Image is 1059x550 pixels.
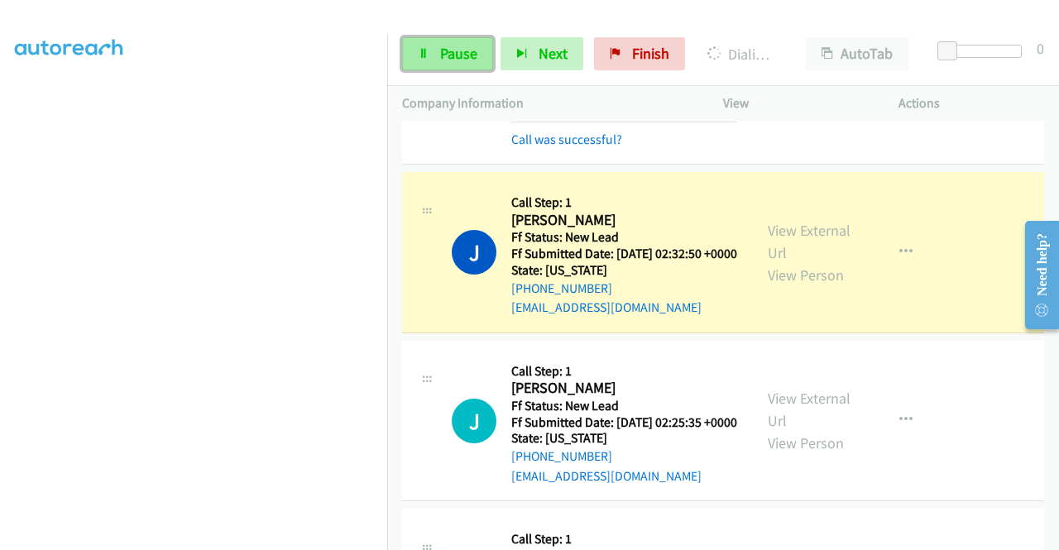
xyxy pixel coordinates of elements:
a: View Person [768,265,844,285]
a: Finish [594,37,685,70]
span: Pause [440,44,477,63]
h2: [PERSON_NAME] [511,211,732,230]
h5: Ff Status: New Lead [511,229,737,246]
h5: Call Step: 1 [511,194,737,211]
p: Company Information [402,93,693,113]
iframe: Resource Center [1012,209,1059,341]
button: AutoTab [806,37,908,70]
a: View Person [768,433,844,452]
a: Pause [402,37,493,70]
h5: State: [US_STATE] [511,430,737,447]
h5: Ff Submitted Date: [DATE] 02:25:35 +0000 [511,414,737,431]
div: 0 [1037,37,1044,60]
h5: Call Step: 1 [511,531,738,548]
h2: [PERSON_NAME] [511,379,732,398]
p: View [723,93,869,113]
button: Next [501,37,583,70]
p: Dialing [PERSON_NAME] [707,43,776,65]
a: [EMAIL_ADDRESS][DOMAIN_NAME] [511,468,702,484]
a: [PHONE_NUMBER] [511,280,612,296]
h5: Ff Status: New Lead [511,398,737,414]
span: Finish [632,44,669,63]
p: Actions [898,93,1044,113]
h5: State: [US_STATE] [511,262,737,279]
h5: Call Step: 1 [511,363,737,380]
a: [PHONE_NUMBER] [511,448,612,464]
a: Call was successful? [511,132,622,147]
h1: J [452,230,496,275]
span: Next [539,44,568,63]
a: View External Url [768,389,851,430]
h1: J [452,399,496,443]
a: [EMAIL_ADDRESS][DOMAIN_NAME] [511,299,702,315]
h5: Ff Submitted Date: [DATE] 02:32:50 +0000 [511,246,737,262]
div: The call is yet to be attempted [452,399,496,443]
a: View External Url [768,221,851,262]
